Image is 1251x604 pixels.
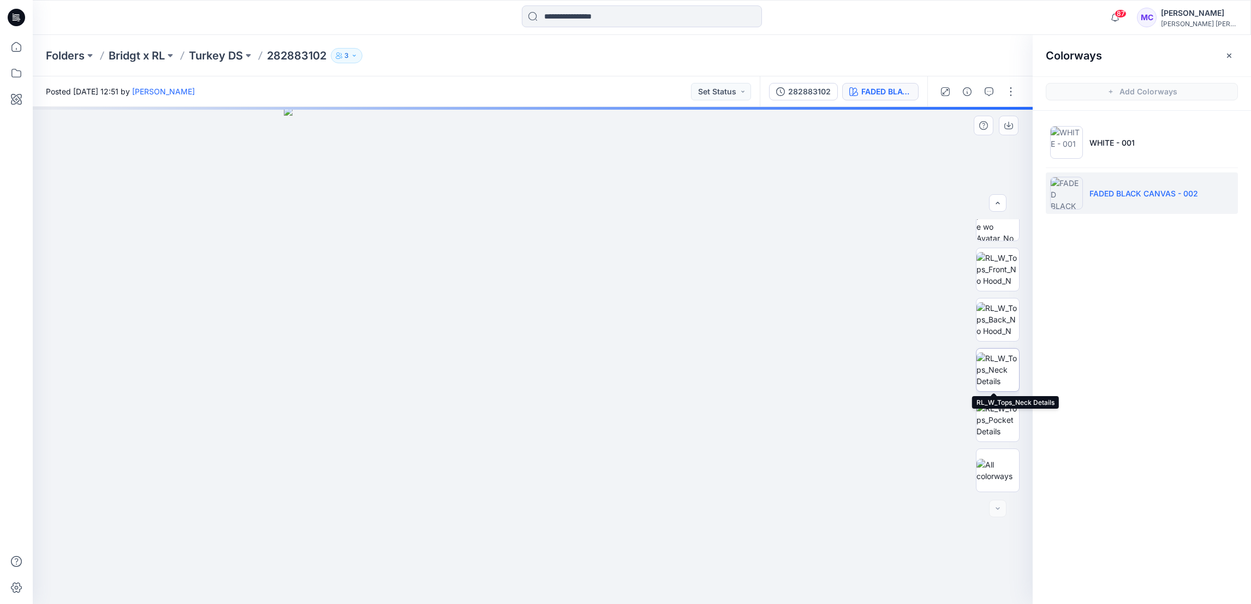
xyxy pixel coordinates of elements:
img: RL_W_Tops_Turntable wo Avatar_No Hood_N [976,198,1019,241]
h2: Colorways [1046,49,1102,62]
img: All colorways [976,459,1019,482]
div: MC [1137,8,1157,27]
button: 3 [331,48,362,63]
span: 87 [1115,9,1127,18]
span: Posted [DATE] 12:51 by [46,86,195,97]
a: Bridgt x RL [109,48,165,63]
p: 3 [344,50,349,62]
div: [PERSON_NAME] [PERSON_NAME] [1161,20,1237,28]
img: RL_W_Tops_Neck Details [976,352,1019,387]
img: RL_W_Tops_Pocket Details [976,403,1019,437]
p: WHITE - 001 [1089,137,1135,148]
a: [PERSON_NAME] [132,87,195,96]
button: FADED BLACK CANVAS - 002 [842,83,919,100]
button: 282883102 [769,83,838,100]
a: Folders [46,48,85,63]
button: Details [958,83,976,100]
img: RL_W_Tops_Back_No Hood_N [976,302,1019,337]
a: Turkey DS [189,48,243,63]
div: FADED BLACK CANVAS - 002 [861,86,912,98]
p: FADED BLACK CANVAS - 002 [1089,188,1198,199]
div: 282883102 [788,86,831,98]
img: WHITE - 001 [1050,126,1083,159]
div: [PERSON_NAME] [1161,7,1237,20]
img: FADED BLACK CANVAS - 002 [1050,177,1083,210]
img: RL_W_Tops_Front_No Hood_N [976,252,1019,286]
p: 282883102 [267,48,326,63]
